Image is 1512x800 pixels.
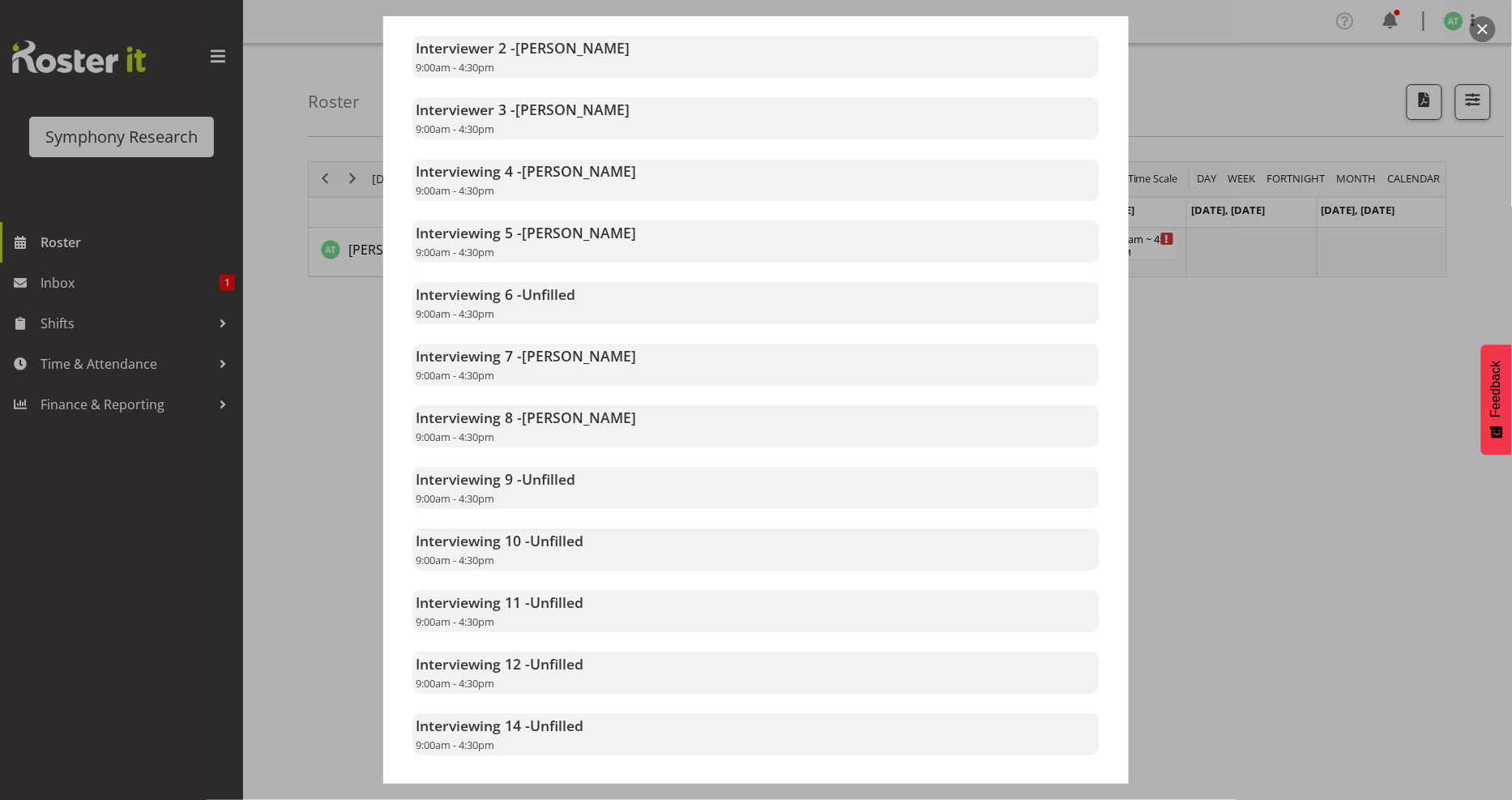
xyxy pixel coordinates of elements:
strong: Interviewing 8 - [416,408,636,427]
span: 9:00am - 4:30pm [416,122,494,136]
strong: Interviewing 10 - [416,531,583,550]
span: [PERSON_NAME] [515,38,630,58]
button: Feedback - Show survey [1481,344,1512,455]
span: 9:00am - 4:30pm [416,60,494,75]
span: [PERSON_NAME] [522,161,636,181]
span: 9:00am - 4:30pm [416,738,494,752]
strong: Interviewer 3 - [416,100,630,119]
span: [PERSON_NAME] [522,408,636,427]
strong: Interviewing 14 - [416,716,583,735]
strong: Interviewing 7 - [416,346,636,366]
strong: Interviewer 2 - [416,38,630,58]
span: [PERSON_NAME] [522,346,636,366]
span: 9:00am - 4:30pm [416,306,494,321]
span: 9:00am - 4:30pm [416,491,494,506]
span: Unfilled [530,593,583,612]
span: 9:00am - 4:30pm [416,430,494,444]
span: 9:00am - 4:30pm [416,676,494,691]
strong: Interviewing 12 - [416,654,583,674]
span: Unfilled [530,531,583,550]
span: 9:00am - 4:30pm [416,368,494,383]
strong: Interviewing 9 - [416,469,575,489]
span: 9:00am - 4:30pm [416,183,494,198]
span: Unfilled [530,654,583,674]
strong: Interviewing 5 - [416,223,636,242]
span: 9:00am - 4:30pm [416,553,494,567]
span: Feedback [1489,361,1504,417]
span: Unfilled [522,284,575,304]
span: [PERSON_NAME] [515,100,630,119]
span: Unfilled [530,716,583,735]
strong: Interviewing 6 - [416,284,575,304]
span: 9:00am - 4:30pm [416,245,494,259]
span: 9:00am - 4:30pm [416,614,494,629]
strong: Interviewing 4 - [416,161,636,181]
span: [PERSON_NAME] [522,223,636,242]
strong: Interviewing 11 - [416,593,583,612]
span: Unfilled [522,469,575,489]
